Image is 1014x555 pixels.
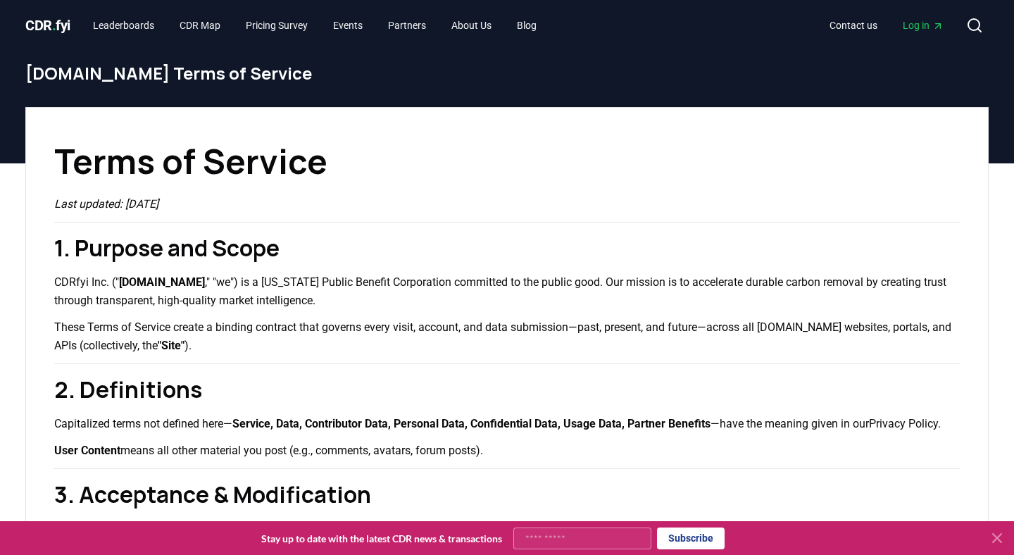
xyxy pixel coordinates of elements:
strong: "Site" [158,339,184,352]
h1: [DOMAIN_NAME] Terms of Service [25,62,989,85]
em: Last updated: [DATE] [54,197,158,211]
a: About Us [440,13,503,38]
p: Capitalized terms not defined here— —have the meaning given in our . [54,415,960,433]
p: These Terms of Service create a binding contract that governs every visit, account, and data subm... [54,318,960,355]
a: Partners [377,13,437,38]
span: CDR fyi [25,17,70,34]
h1: Terms of Service [54,136,960,187]
a: CDR Map [168,13,232,38]
strong: User Content [54,444,120,457]
a: CDR.fyi [25,15,70,35]
a: Log in [891,13,955,38]
a: Blog [506,13,548,38]
strong: Service, Data, Contributor Data, Personal Data, Confidential Data, Usage Data, Partner Benefits [232,417,711,430]
nav: Main [818,13,955,38]
li: By using the Site, you accept these Terms. [54,520,960,537]
span: . [52,17,56,34]
h2: 1. Purpose and Scope [54,231,960,265]
h2: 3. Acceptance & Modification [54,478,960,511]
a: Leaderboards [82,13,165,38]
h2: 2. Definitions [54,373,960,406]
a: Pricing Survey [234,13,319,38]
p: CDRfyi Inc. (" ," "we") is a [US_STATE] Public Benefit Corporation committed to the public good. ... [54,273,960,310]
a: Events [322,13,374,38]
a: Privacy Policy [869,417,938,430]
nav: Main [82,13,548,38]
a: Contact us [818,13,889,38]
p: means all other material you post (e.g., comments, avatars, forum posts). [54,442,960,460]
strong: [DOMAIN_NAME] [119,275,205,289]
span: Log in [903,18,944,32]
